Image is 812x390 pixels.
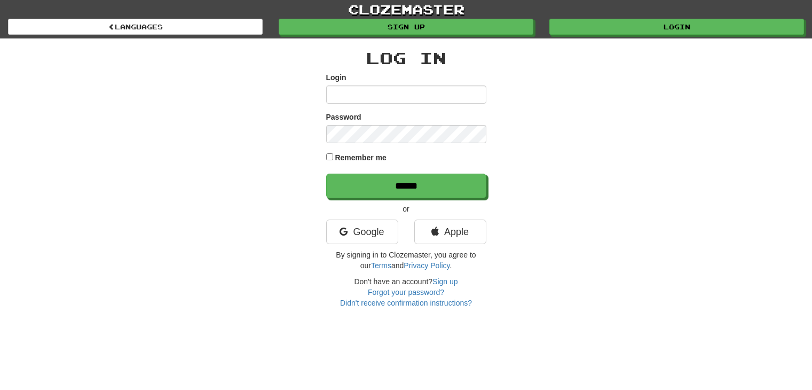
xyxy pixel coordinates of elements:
[326,220,398,244] a: Google
[371,261,391,270] a: Terms
[326,49,486,67] h2: Log In
[8,19,263,35] a: Languages
[432,277,458,286] a: Sign up
[414,220,486,244] a: Apple
[335,152,387,163] label: Remember me
[368,288,444,297] a: Forgot your password?
[279,19,533,35] a: Sign up
[404,261,450,270] a: Privacy Policy
[326,112,361,122] label: Password
[326,204,486,214] p: or
[340,299,472,307] a: Didn't receive confirmation instructions?
[326,72,346,83] label: Login
[326,276,486,308] div: Don't have an account?
[549,19,804,35] a: Login
[326,249,486,271] p: By signing in to Clozemaster, you agree to our and .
